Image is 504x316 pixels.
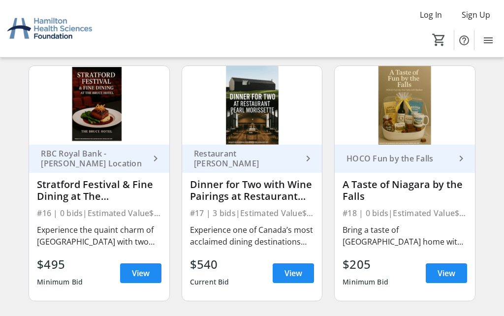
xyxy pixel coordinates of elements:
[6,4,94,53] img: Hamilton Health Sciences Foundation's Logo
[430,31,448,49] button: Cart
[284,267,302,279] span: View
[478,31,498,50] button: Menu
[343,273,388,291] div: Minimum Bid
[302,153,314,164] mat-icon: keyboard_arrow_right
[455,153,467,164] mat-icon: keyboard_arrow_right
[343,224,467,248] div: Bring a taste of [GEOGRAPHIC_DATA] home with this HOCO by the Falls gift basket, thoughtfully cur...
[273,263,314,283] a: View
[454,7,498,23] button: Sign Up
[37,255,83,273] div: $495
[190,255,229,273] div: $540
[190,149,302,168] div: Restaurant [PERSON_NAME]
[132,267,150,279] span: View
[37,206,161,220] div: #16 | 0 bids | Estimated Value $1,100
[190,206,314,220] div: #17 | 3 bids | Estimated Value $920
[343,255,388,273] div: $205
[37,273,83,291] div: Minimum Bid
[120,263,161,283] a: View
[438,267,455,279] span: View
[335,145,474,173] a: HOCO Fun by the Falls
[412,7,450,23] button: Log In
[37,149,149,168] div: RBC Royal Bank - [PERSON_NAME] Location
[343,154,455,163] div: HOCO Fun by the Falls
[29,66,169,145] img: Stratford Festival & Fine Dining at The Bruce Hotel
[37,224,161,248] div: Experience the quaint charm of [GEOGRAPHIC_DATA] with two tickets to the world-renowned Stratford...
[343,179,467,202] div: A Taste of Niagara by the Falls
[190,273,229,291] div: Current Bid
[150,153,161,164] mat-icon: keyboard_arrow_right
[190,179,314,202] div: Dinner for Two with Wine Pairings at Restaurant [PERSON_NAME]
[343,206,467,220] div: #18 | 0 bids | Estimated Value $455
[190,224,314,248] div: Experience one of Canada’s most acclaimed dining destinations with dinner for two at Restaurant [...
[426,263,467,283] a: View
[462,9,490,21] span: Sign Up
[420,9,442,21] span: Log In
[29,145,169,173] a: RBC Royal Bank - [PERSON_NAME] Location
[454,31,474,50] button: Help
[182,145,322,173] a: Restaurant [PERSON_NAME]
[37,179,161,202] div: Stratford Festival & Fine Dining at The [PERSON_NAME][GEOGRAPHIC_DATA]
[182,66,322,145] img: Dinner for Two with Wine Pairings at Restaurant Pearl Morissette
[335,66,474,145] img: A Taste of Niagara by the Falls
